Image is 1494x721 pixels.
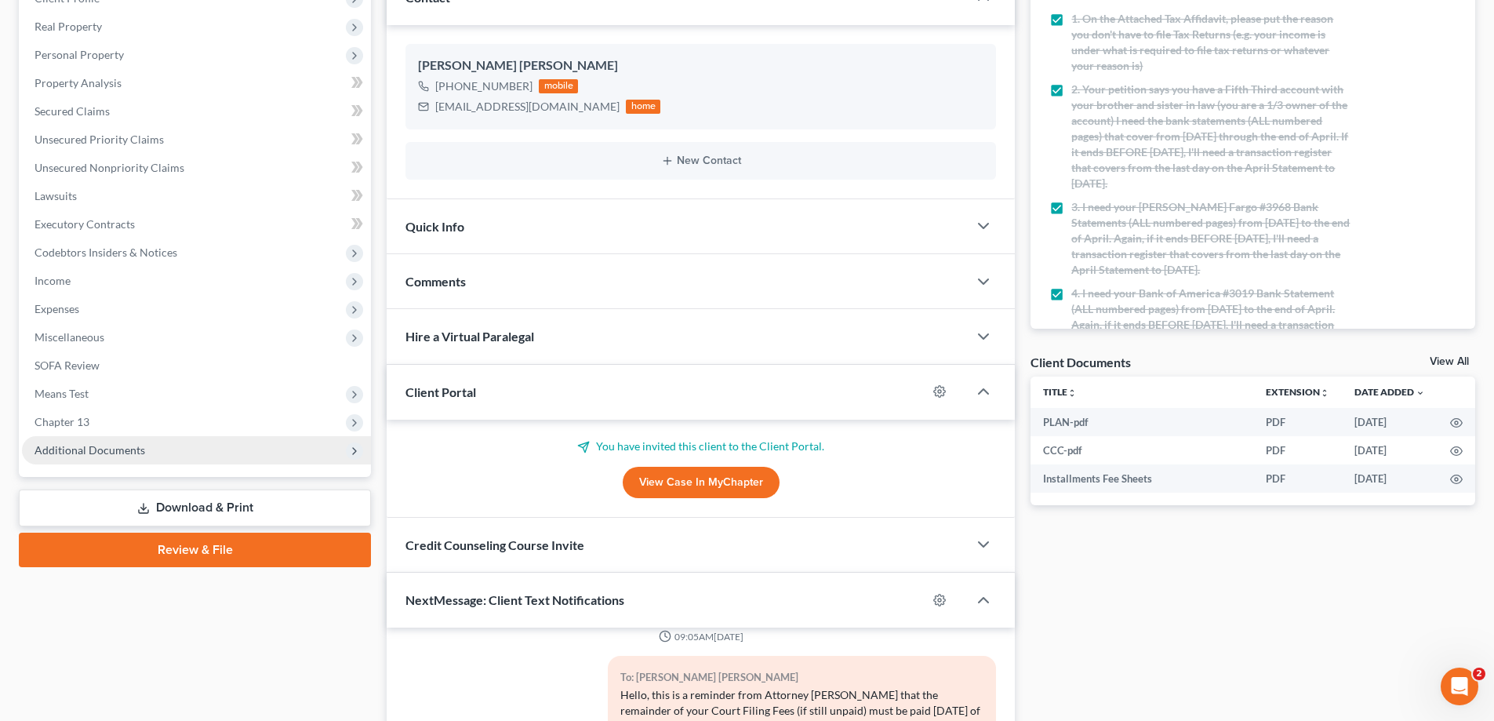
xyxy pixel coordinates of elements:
[405,384,476,399] span: Client Portal
[1354,386,1425,398] a: Date Added expand_more
[35,161,184,174] span: Unsecured Nonpriority Claims
[35,104,110,118] span: Secured Claims
[35,387,89,400] span: Means Test
[35,302,79,315] span: Expenses
[623,467,780,498] a: View Case in MyChapter
[1031,408,1253,436] td: PLAN-pdf
[1031,354,1131,370] div: Client Documents
[1266,386,1329,398] a: Extensionunfold_more
[22,69,371,97] a: Property Analysis
[405,592,624,607] span: NextMessage: Client Text Notifications
[35,359,100,372] span: SOFA Review
[626,100,660,114] div: home
[22,182,371,210] a: Lawsuits
[22,210,371,239] a: Executory Contracts
[35,415,89,428] span: Chapter 13
[35,20,102,33] span: Real Property
[35,246,177,259] span: Codebtors Insiders & Notices
[1342,408,1438,436] td: [DATE]
[1430,356,1469,367] a: View All
[35,133,164,146] span: Unsecured Priority Claims
[1473,668,1485,680] span: 2
[22,126,371,154] a: Unsecured Priority Claims
[19,533,371,567] a: Review & File
[405,537,584,552] span: Credit Counseling Course Invite
[35,274,71,287] span: Income
[405,439,996,454] p: You have invited this client to the Client Portal.
[1342,436,1438,464] td: [DATE]
[1031,464,1253,493] td: Installments Fee Sheets
[1071,199,1350,278] span: 3. I need your [PERSON_NAME] Fargo #3968 Bank Statements (ALL numbered pages) from [DATE] to the ...
[1067,388,1077,398] i: unfold_more
[22,154,371,182] a: Unsecured Nonpriority Claims
[19,490,371,526] a: Download & Print
[1253,408,1342,436] td: PDF
[1342,464,1438,493] td: [DATE]
[435,99,620,115] div: [EMAIL_ADDRESS][DOMAIN_NAME]
[1043,386,1077,398] a: Titleunfold_more
[405,219,464,234] span: Quick Info
[1320,388,1329,398] i: unfold_more
[35,217,135,231] span: Executory Contracts
[35,330,104,344] span: Miscellaneous
[418,56,983,75] div: [PERSON_NAME] [PERSON_NAME]
[1416,388,1425,398] i: expand_more
[35,76,122,89] span: Property Analysis
[1253,436,1342,464] td: PDF
[1071,82,1350,191] span: 2. Your petition says you have a Fifth Third account with your brother and sister in law (you are...
[35,48,124,61] span: Personal Property
[539,79,578,93] div: mobile
[1253,464,1342,493] td: PDF
[620,668,983,686] div: To: [PERSON_NAME] [PERSON_NAME]
[1031,436,1253,464] td: CCC-pdf
[1071,11,1350,74] span: 1.​ On the Attached Tax Affidavit, please put the reason you don't have to file Tax Returns (e.g....
[405,630,996,643] div: 09:05AM[DATE]
[35,189,77,202] span: Lawsuits
[1071,286,1350,364] span: 4. I need your Bank of America #3019 Bank Statement (ALL numbered pages) from [DATE] to the end o...
[22,97,371,126] a: Secured Claims
[35,443,145,457] span: Additional Documents
[418,155,983,167] button: New Contact
[22,351,371,380] a: SOFA Review
[405,274,466,289] span: Comments
[1441,668,1478,705] iframe: Intercom live chat
[435,78,533,94] div: [PHONE_NUMBER]
[405,329,534,344] span: Hire a Virtual Paralegal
